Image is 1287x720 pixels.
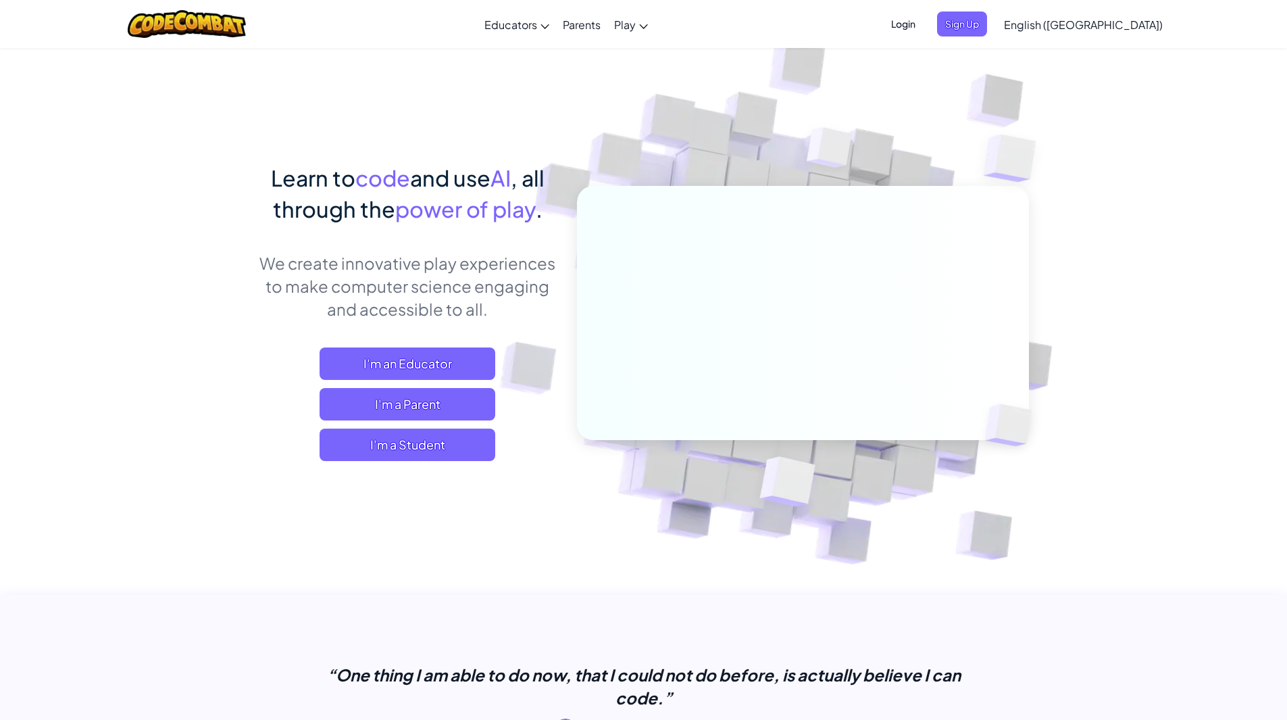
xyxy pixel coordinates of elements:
[320,388,495,421] a: I'm a Parent
[320,347,495,380] a: I'm an Educator
[726,428,847,540] img: Overlap cubes
[320,429,495,461] button: I'm a Student
[355,164,410,191] span: code
[883,11,924,37] button: Login
[490,164,511,191] span: AI
[781,101,878,201] img: Overlap cubes
[937,11,987,37] button: Sign Up
[614,18,636,32] span: Play
[271,164,355,191] span: Learn to
[607,6,655,43] a: Play
[957,101,1074,216] img: Overlap cubes
[962,376,1063,475] img: Overlap cubes
[556,6,607,43] a: Parents
[1004,18,1163,32] span: English ([GEOGRAPHIC_DATA])
[306,663,982,709] p: “One thing I am able to do now, that I could not do before, is actually believe I can code.”
[128,10,246,38] img: CodeCombat logo
[478,6,556,43] a: Educators
[997,6,1169,43] a: English ([GEOGRAPHIC_DATA])
[259,251,557,320] p: We create innovative play experiences to make computer science engaging and accessible to all.
[410,164,490,191] span: and use
[536,195,542,222] span: .
[395,195,536,222] span: power of play
[484,18,537,32] span: Educators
